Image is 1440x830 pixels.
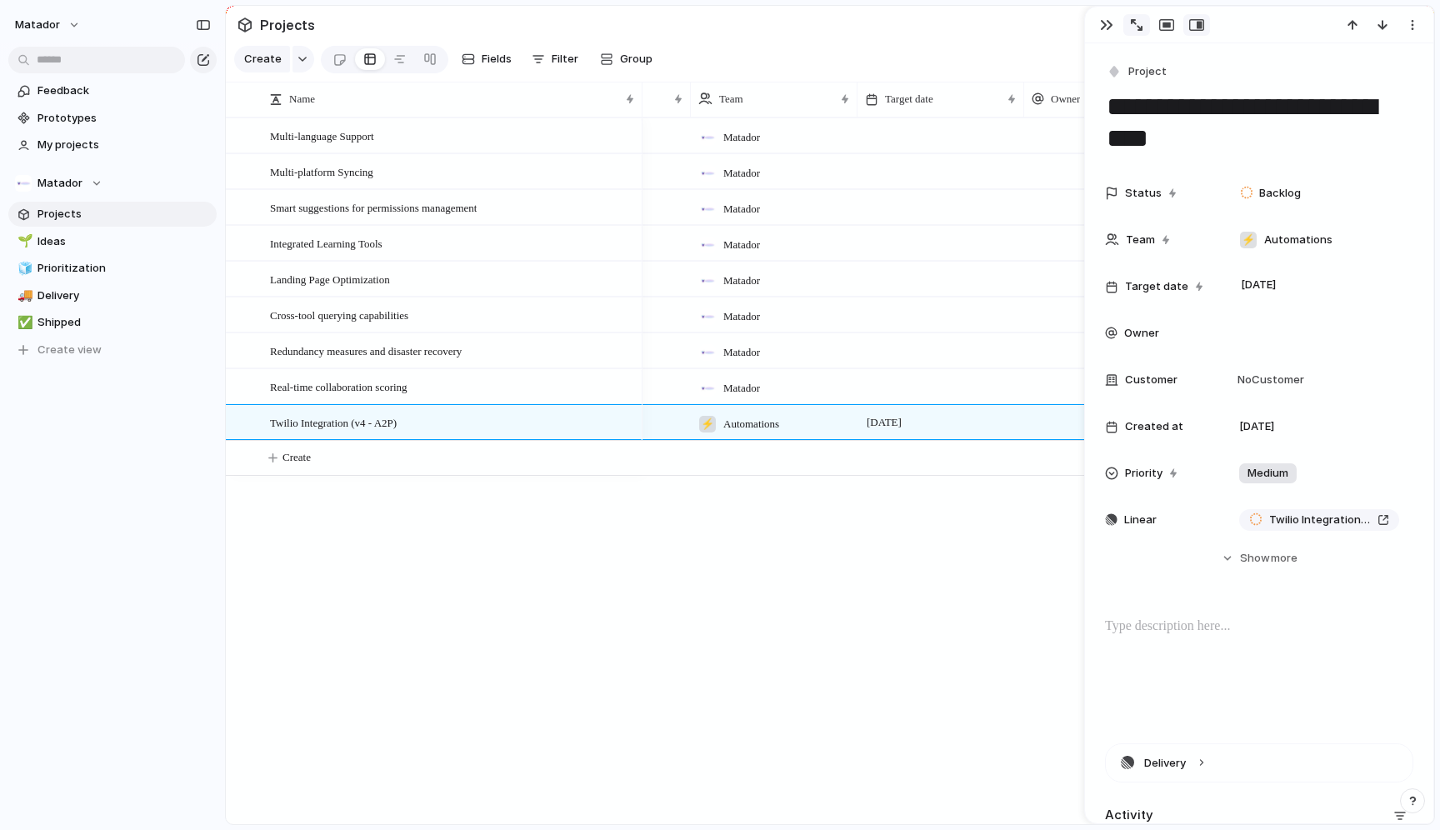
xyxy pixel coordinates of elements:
[15,17,60,33] span: Matador
[8,106,217,131] a: Prototypes
[1125,418,1183,435] span: Created at
[723,272,760,289] span: Matador
[37,287,211,304] span: Delivery
[37,233,211,250] span: Ideas
[270,341,462,360] span: Redundancy measures and disaster recovery
[1105,806,1153,825] h2: Activity
[37,342,102,358] span: Create view
[244,51,282,67] span: Create
[862,412,906,432] span: [DATE]
[1269,512,1371,528] span: Twilio Integration (v4 - A2P)
[8,310,217,335] a: ✅Shipped
[234,46,290,72] button: Create
[8,202,217,227] a: Projects
[1125,372,1177,388] span: Customer
[270,233,382,252] span: Integrated Learning Tools
[723,380,760,397] span: Matador
[37,260,211,277] span: Prioritization
[1105,543,1413,573] button: Showmore
[270,305,408,324] span: Cross-tool querying capabilities
[37,175,82,192] span: Matador
[1247,465,1288,482] span: Medium
[723,237,760,253] span: Matador
[37,82,211,99] span: Feedback
[699,416,716,432] div: ⚡
[289,91,315,107] span: Name
[1237,275,1281,295] span: [DATE]
[8,171,217,196] button: Matador
[270,412,397,432] span: Twilio Integration (v4 - A2P)
[592,46,661,72] button: Group
[37,206,211,222] span: Projects
[8,256,217,281] a: 🧊Prioritization
[723,201,760,217] span: Matador
[723,308,760,325] span: Matador
[1128,63,1167,80] span: Project
[270,162,373,181] span: Multi-platform Syncing
[1232,372,1304,388] span: No Customer
[719,91,743,107] span: Team
[270,377,407,396] span: Real-time collaboration scoring
[1103,60,1172,84] button: Project
[723,129,760,146] span: Matador
[270,126,374,145] span: Multi-language Support
[525,46,585,72] button: Filter
[7,12,89,38] button: Matador
[257,10,318,40] span: Projects
[8,283,217,308] a: 🚚Delivery
[1125,278,1188,295] span: Target date
[15,260,32,277] button: 🧊
[270,269,390,288] span: Landing Page Optimization
[8,78,217,103] a: Feedback
[8,229,217,254] a: 🌱Ideas
[17,232,29,251] div: 🌱
[1271,550,1297,567] span: more
[1240,550,1270,567] span: Show
[1125,465,1162,482] span: Priority
[37,137,211,153] span: My projects
[1124,512,1157,528] span: Linear
[17,259,29,278] div: 🧊
[1259,185,1301,202] span: Backlog
[723,344,760,361] span: Matador
[1126,232,1155,248] span: Team
[1124,325,1159,342] span: Owner
[620,51,652,67] span: Group
[885,91,933,107] span: Target date
[8,132,217,157] a: My projects
[1125,185,1162,202] span: Status
[1239,509,1399,531] a: Twilio Integration (v4 - A2P)
[270,197,477,217] span: Smart suggestions for permissions management
[1106,744,1412,782] button: Delivery
[8,337,217,362] button: Create view
[482,51,512,67] span: Fields
[723,165,760,182] span: Matador
[282,449,311,466] span: Create
[17,286,29,305] div: 🚚
[1239,418,1274,435] span: [DATE]
[1051,91,1080,107] span: Owner
[15,233,32,250] button: 🌱
[552,51,578,67] span: Filter
[37,314,211,331] span: Shipped
[1240,232,1257,248] div: ⚡
[15,314,32,331] button: ✅
[15,287,32,304] button: 🚚
[37,110,211,127] span: Prototypes
[455,46,518,72] button: Fields
[1264,232,1332,248] span: Automations
[17,313,29,332] div: ✅
[723,416,779,432] span: Automations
